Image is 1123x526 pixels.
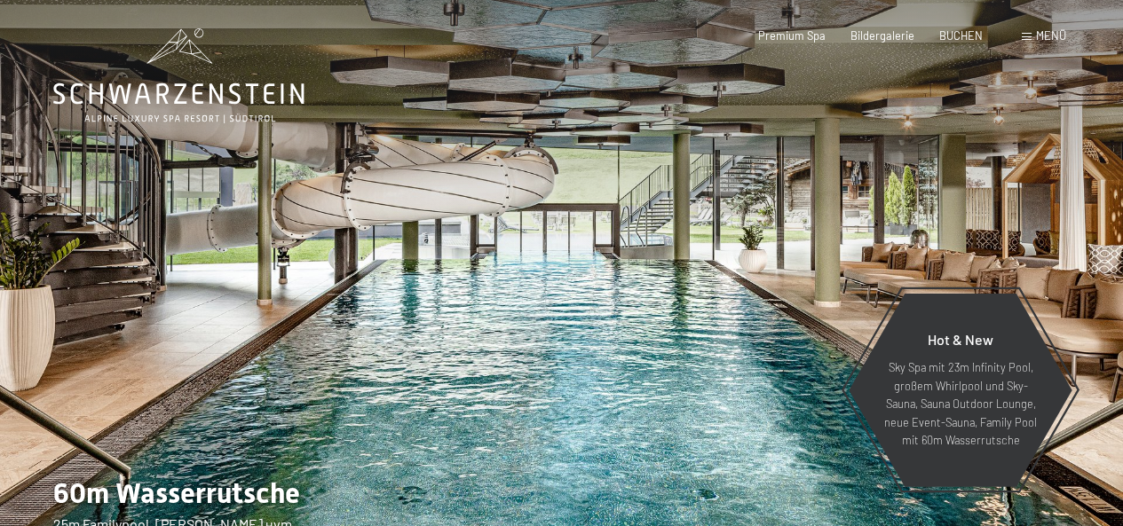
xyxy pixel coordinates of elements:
[928,331,993,348] span: Hot & New
[390,305,536,323] span: Einwilligung Marketing*
[939,28,983,43] a: BUCHEN
[1036,28,1066,43] span: Menü
[883,358,1038,449] p: Sky Spa mit 23m Infinity Pool, großem Whirlpool und Sky-Sauna, Sauna Outdoor Lounge, neue Event-S...
[848,293,1073,488] a: Hot & New Sky Spa mit 23m Infinity Pool, großem Whirlpool und Sky-Sauna, Sauna Outdoor Lounge, ne...
[758,28,826,43] a: Premium Spa
[850,28,914,43] a: Bildergalerie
